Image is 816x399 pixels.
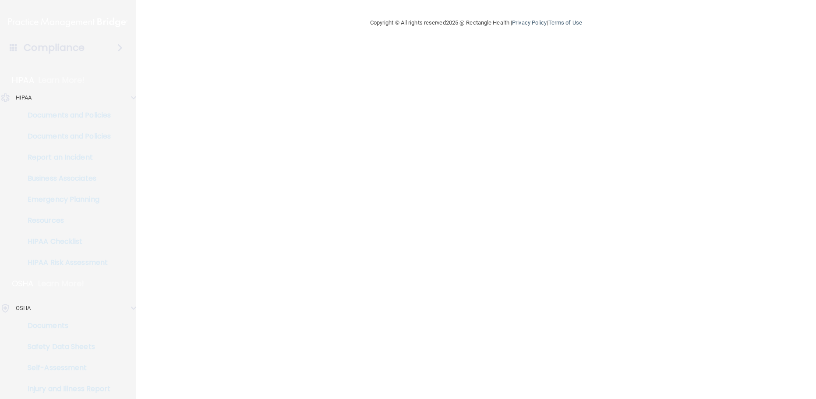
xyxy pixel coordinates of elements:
p: Safety Data Sheets [6,342,125,351]
p: OSHA [16,303,31,313]
p: Learn More! [39,75,85,85]
a: Terms of Use [548,19,582,26]
p: Self-Assessment [6,363,125,372]
p: Learn More! [38,278,85,289]
a: Privacy Policy [512,19,547,26]
p: Documents [6,321,125,330]
p: HIPAA Checklist [6,237,125,246]
div: Copyright © All rights reserved 2025 @ Rectangle Health | | [316,9,636,37]
p: Injury and Illness Report [6,385,125,393]
p: HIPAA [16,93,32,103]
p: HIPAA Risk Assessment [6,258,125,267]
p: Documents and Policies [6,132,125,141]
p: OSHA [12,278,34,289]
p: Resources [6,216,125,225]
h4: Compliance [24,42,85,54]
p: Emergency Planning [6,195,125,204]
p: HIPAA [12,75,34,85]
p: Report an Incident [6,153,125,162]
p: Business Associates [6,174,125,183]
p: Documents and Policies [6,111,125,120]
img: PMB logo [8,14,127,31]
